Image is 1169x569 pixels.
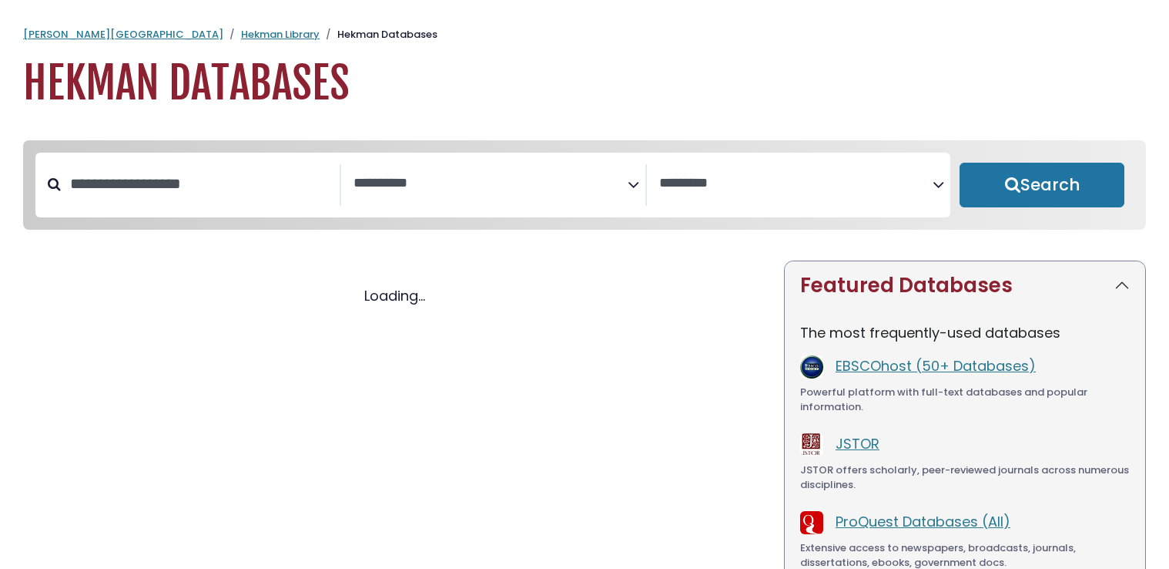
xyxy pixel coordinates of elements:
[800,385,1130,415] div: Powerful platform with full-text databases and popular information.
[353,176,628,192] textarea: Search
[23,58,1146,109] h1: Hekman Databases
[23,27,223,42] a: [PERSON_NAME][GEOGRAPHIC_DATA]
[836,434,879,453] a: JSTOR
[241,27,320,42] a: Hekman Library
[61,171,340,197] input: Search database by title or keyword
[836,512,1010,531] a: ProQuest Databases (All)
[800,322,1130,343] p: The most frequently-used databases
[23,285,765,306] div: Loading...
[836,356,1036,375] a: EBSCOhost (50+ Databases)
[23,27,1146,42] nav: breadcrumb
[800,463,1130,493] div: JSTOR offers scholarly, peer-reviewed journals across numerous disciplines.
[785,261,1145,310] button: Featured Databases
[320,27,437,42] li: Hekman Databases
[659,176,933,192] textarea: Search
[960,163,1124,207] button: Submit for Search Results
[23,140,1146,230] nav: Search filters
